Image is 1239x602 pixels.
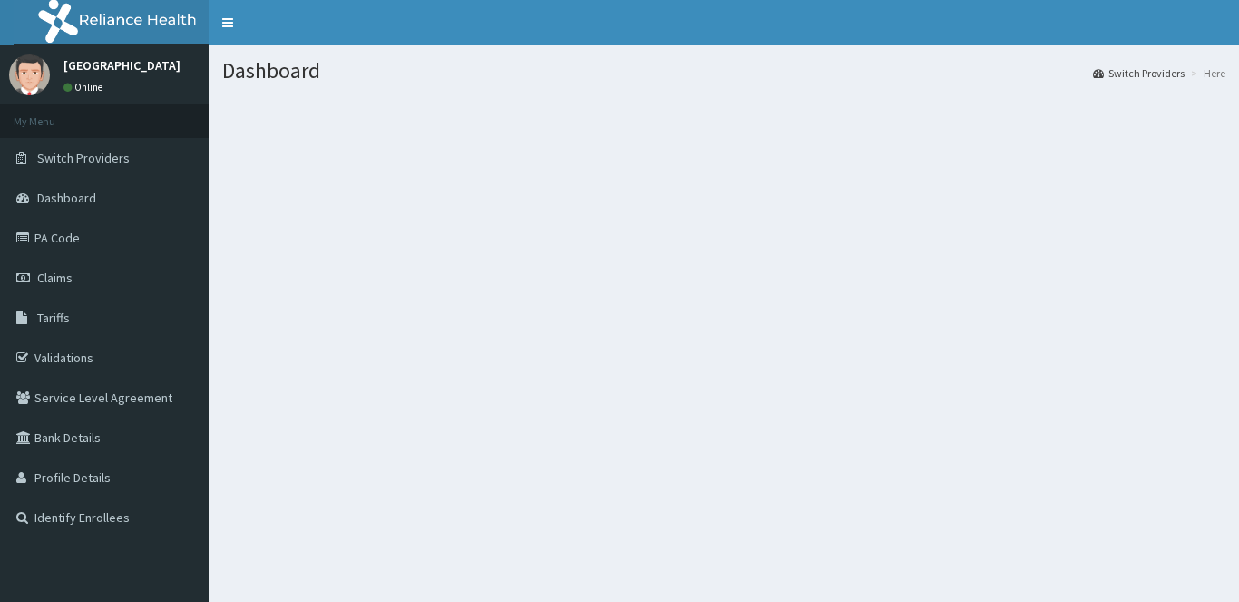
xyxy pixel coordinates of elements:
[37,310,70,326] span: Tariffs
[1186,65,1225,81] li: Here
[63,59,180,72] p: [GEOGRAPHIC_DATA]
[222,59,1225,83] h1: Dashboard
[37,150,130,166] span: Switch Providers
[63,81,107,94] a: Online
[37,270,73,286] span: Claims
[9,54,50,95] img: User Image
[1093,65,1185,81] a: Switch Providers
[37,190,96,206] span: Dashboard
